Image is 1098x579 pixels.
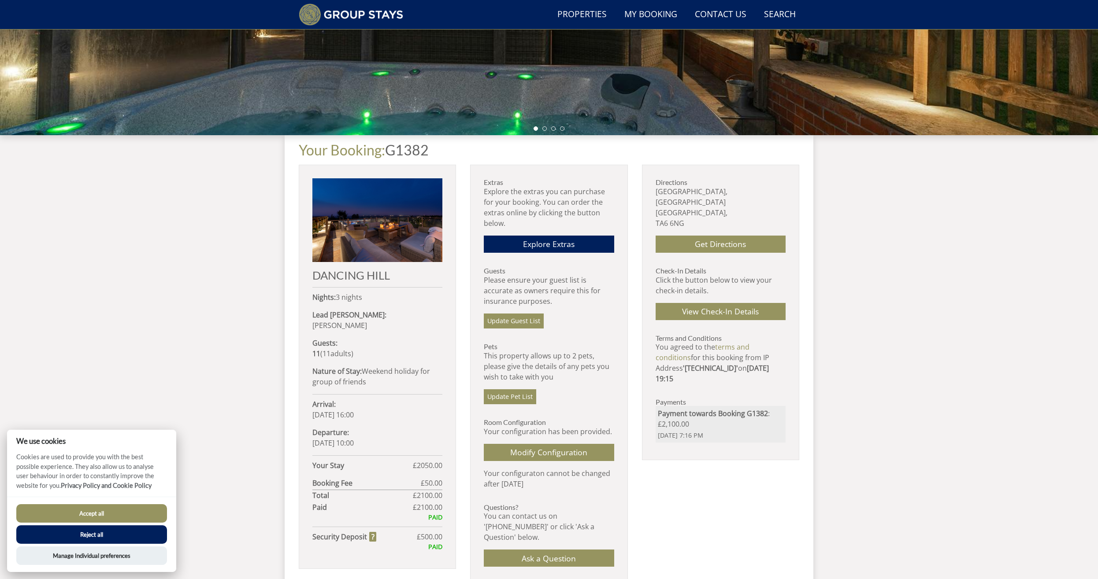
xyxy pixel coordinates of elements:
a: Explore Extras [484,236,614,253]
a: Properties [554,5,610,25]
p: 3 nights [312,292,442,302]
h3: Payments [656,398,786,406]
p: Explore the extras you can purchase for your booking. You can order the extras online by clicking... [484,186,614,229]
strong: Total [312,490,413,501]
span: 11 [323,349,330,358]
span: adult [323,349,351,358]
button: Reject all [16,525,167,544]
span: 2100.00 [417,490,442,500]
strong: Payment towards Booking G1382 [658,409,768,418]
h3: Pets [484,343,614,350]
a: Ask a Question [484,549,614,567]
span: 50.00 [425,478,442,488]
a: Search [760,5,799,25]
span: [PERSON_NAME] [312,321,367,330]
strong: Security Deposit [312,531,376,542]
p: This property allows up to 2 pets, please give the details of any pets you wish to take with you [484,350,614,382]
h1: G1382 [299,142,799,158]
strong: 11 [312,349,320,358]
h3: Directions [656,178,786,186]
h3: Guests [484,267,614,275]
strong: Departure: [312,428,349,437]
p: Cookies are used to provide you with the best possible experience. They also allow us to analyse ... [7,452,176,497]
h3: Questions? [484,503,614,511]
span: £ [421,478,442,488]
a: terms and conditions [656,342,749,362]
a: Privacy Policy and Cookie Policy [61,482,152,489]
a: Your Booking: [299,141,385,159]
span: £ [413,502,442,513]
p: Click the button below to view your check-in details. [656,275,786,296]
img: Group Stays [299,4,403,26]
strong: Nights: [312,292,336,302]
a: Get Directions [656,236,786,253]
h2: We use cookies [7,437,176,445]
p: You can contact us on '[PHONE_NUMBER]' or click 'Ask a Question' below. [484,511,614,542]
h3: Terms and Conditions [656,334,786,342]
a: View Check-In Details [656,303,786,320]
span: ( ) [312,349,353,358]
div: PAID [312,542,442,552]
a: DANCING HILL [312,178,442,281]
h2: DANCING HILL [312,269,442,281]
p: [GEOGRAPHIC_DATA], [GEOGRAPHIC_DATA] [GEOGRAPHIC_DATA], TA6 6NG [656,186,786,229]
strong: Paid [312,502,413,513]
h3: Extras [484,178,614,186]
p: [DATE] 10:00 [312,427,442,448]
a: Contact Us [691,5,750,25]
strong: '[TECHNICAL_ID]' [683,363,738,373]
span: £ [413,460,442,471]
strong: [DATE] 19:15 [656,363,769,384]
p: Your configuraton cannot be changed after [DATE] [484,468,614,489]
div: PAID [312,513,442,522]
span: 2100.00 [417,502,442,512]
p: Your configuration has been provided. [484,426,614,437]
a: Update Pet List [484,389,536,404]
span: £ [417,531,442,542]
p: You agreed to the for this booking from IP Address on [656,342,786,384]
span: 500.00 [421,532,442,542]
span: s [348,349,351,358]
a: Update Guest List [484,313,544,328]
p: Weekend holiday for group of friends [312,366,442,387]
strong: Booking Fee [312,478,421,488]
a: Modify Configuration [484,444,614,461]
span: [DATE] 7:16 PM [658,431,783,440]
strong: Arrival: [312,399,336,409]
strong: Guests: [312,338,338,348]
span: £ [413,490,442,501]
button: Manage Individual preferences [16,546,167,565]
span: 2050.00 [417,461,442,470]
strong: Your Stay [312,460,413,471]
p: [DATE] 16:00 [312,399,442,420]
p: Please ensure your guest list is accurate as owners require this for insurance purposes. [484,275,614,306]
strong: Nature of Stay: [312,366,362,376]
strong: Lead [PERSON_NAME]: [312,310,386,320]
h3: Room Configuration [484,418,614,426]
h3: Check-In Details [656,267,786,275]
button: Accept all [16,504,167,523]
img: An image of 'DANCING HILL' [312,178,442,262]
li: : £2,100.00 [656,406,786,443]
a: My Booking [621,5,681,25]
